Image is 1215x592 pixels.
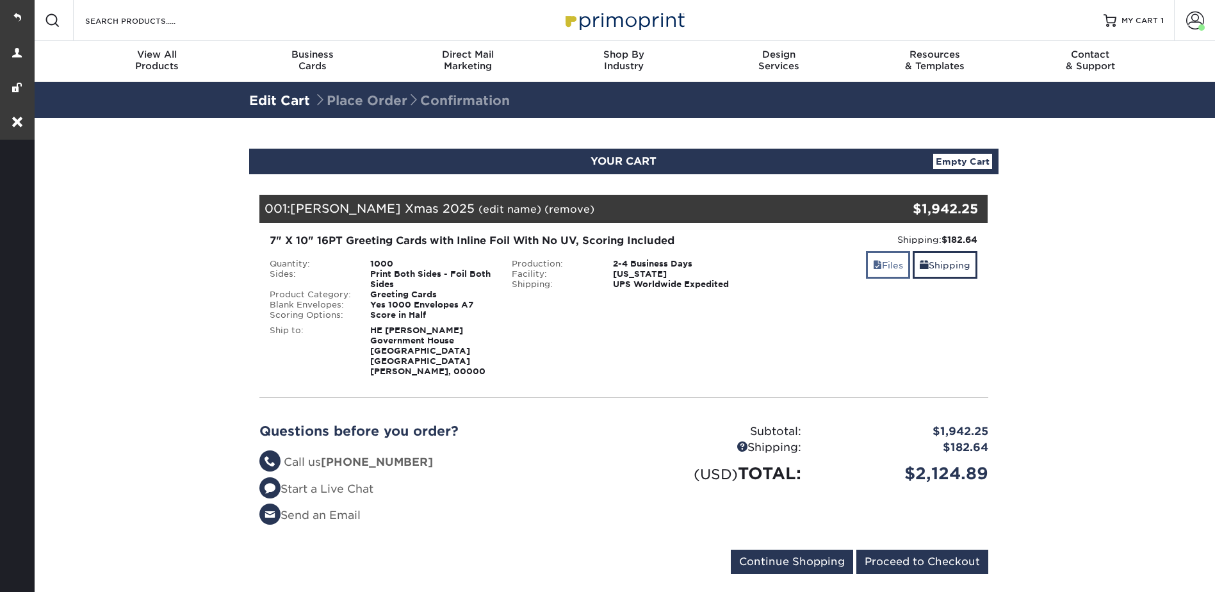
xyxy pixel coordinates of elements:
a: Shop ByIndustry [546,41,701,82]
h2: Questions before you order? [259,423,614,439]
div: Shipping: [502,279,603,290]
a: Contact& Support [1013,41,1168,82]
div: Quantity: [260,259,361,269]
div: Print Both Sides - Foil Both Sides [361,269,502,290]
img: Primoprint [560,6,688,34]
a: Edit Cart [249,93,310,108]
a: BusinessCards [234,41,390,82]
a: Send an Email [259,509,361,522]
div: Products [79,49,235,72]
div: Marketing [390,49,546,72]
div: Shipping: [624,440,811,456]
strong: $182.64 [942,234,977,245]
span: files [873,260,882,270]
span: Direct Mail [390,49,546,60]
span: Place Order Confirmation [314,93,510,108]
div: $2,124.89 [811,461,998,486]
div: 7" X 10" 16PT Greeting Cards with Inline Foil With No UV, Scoring Included [270,233,735,249]
a: Files [866,251,910,279]
div: Facility: [502,269,603,279]
a: View AllProducts [79,41,235,82]
a: (edit name) [478,203,541,215]
a: (remove) [544,203,594,215]
div: Yes 1000 Envelopes A7 [361,300,502,310]
div: $1,942.25 [867,199,979,218]
div: Blank Envelopes: [260,300,361,310]
span: Shop By [546,49,701,60]
span: YOUR CART [591,155,656,167]
div: & Support [1013,49,1168,72]
div: Ship to: [260,325,361,377]
div: Shipping: [754,233,978,246]
div: Greeting Cards [361,290,502,300]
span: Contact [1013,49,1168,60]
div: Score in Half [361,310,502,320]
span: View All [79,49,235,60]
li: Call us [259,454,614,471]
strong: [PHONE_NUMBER] [321,456,433,468]
div: Subtotal: [624,423,811,440]
div: Production: [502,259,603,269]
div: 1000 [361,259,502,269]
a: Start a Live Chat [259,482,373,495]
div: 2-4 Business Days [603,259,745,269]
span: Resources [857,49,1013,60]
div: TOTAL: [624,461,811,486]
div: $182.64 [811,440,998,456]
span: Business [234,49,390,60]
div: Cards [234,49,390,72]
input: SEARCH PRODUCTS..... [84,13,209,28]
input: Continue Shopping [731,550,853,574]
span: shipping [920,260,929,270]
a: DesignServices [701,41,857,82]
div: Product Category: [260,290,361,300]
a: Shipping [913,251,977,279]
div: [US_STATE] [603,269,745,279]
div: Services [701,49,857,72]
div: 001: [259,195,867,223]
div: Sides: [260,269,361,290]
div: & Templates [857,49,1013,72]
input: Proceed to Checkout [856,550,988,574]
div: UPS Worldwide Expedited [603,279,745,290]
div: Scoring Options: [260,310,361,320]
span: Design [701,49,857,60]
div: Industry [546,49,701,72]
a: Resources& Templates [857,41,1013,82]
a: Empty Cart [933,154,992,169]
span: [PERSON_NAME] Xmas 2025 [290,201,475,215]
span: MY CART [1121,15,1158,26]
a: Direct MailMarketing [390,41,546,82]
small: (USD) [694,466,738,482]
span: 1 [1161,16,1164,25]
strong: HE [PERSON_NAME] Government House [GEOGRAPHIC_DATA] [GEOGRAPHIC_DATA][PERSON_NAME], 00000 [370,325,485,376]
div: $1,942.25 [811,423,998,440]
